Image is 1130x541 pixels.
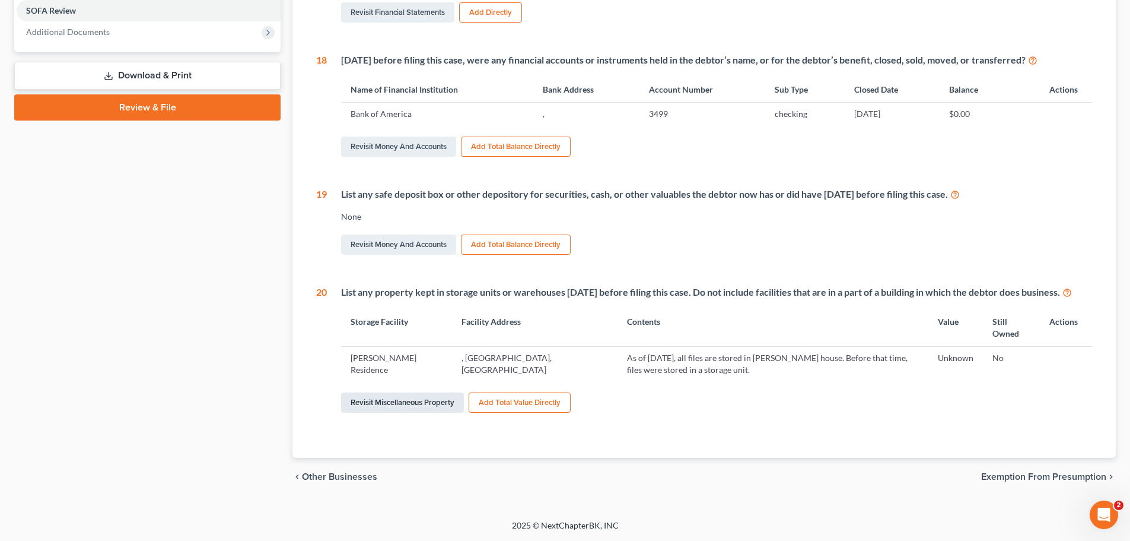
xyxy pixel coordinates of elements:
[1106,472,1116,482] i: chevron_right
[341,346,452,381] td: [PERSON_NAME] Residence
[1114,501,1123,510] span: 2
[533,77,639,102] th: Bank Address
[983,346,1040,381] td: No
[341,235,456,255] a: Revisit Money and Accounts
[928,309,983,346] th: Value
[940,103,1013,125] td: $0.00
[316,188,327,257] div: 19
[981,472,1106,482] span: Exemption from Presumption
[316,53,327,159] div: 18
[452,346,617,381] td: , [GEOGRAPHIC_DATA], [GEOGRAPHIC_DATA]
[14,94,281,121] a: Review & File
[469,393,571,413] button: Add Total Value Directly
[26,27,110,37] span: Additional Documents
[533,103,639,125] td: ,
[765,103,845,125] td: checking
[1090,501,1118,529] iframe: Intercom live chat
[341,188,1092,201] div: List any safe deposit box or other depository for securities, cash, or other valuables the debtor...
[341,103,533,125] td: Bank of America
[639,77,765,102] th: Account Number
[341,393,464,413] a: Revisit Miscellaneous Property
[302,472,377,482] span: Other Businesses
[617,309,928,346] th: Contents
[1040,309,1092,346] th: Actions
[341,309,452,346] th: Storage Facility
[1013,77,1092,102] th: Actions
[316,286,327,415] div: 20
[227,520,903,541] div: 2025 © NextChapterBK, INC
[940,77,1013,102] th: Balance
[341,53,1092,67] div: [DATE] before filing this case, were any financial accounts or instruments held in the debtor’s n...
[341,2,454,23] a: Revisit Financial Statements
[14,62,281,90] a: Download & Print
[845,77,940,102] th: Closed Date
[617,346,928,381] td: As of [DATE], all files are stored in [PERSON_NAME] house. Before that time, files were stored in...
[292,472,377,482] button: chevron_left Other Businesses
[461,235,571,255] button: Add Total Balance Directly
[341,77,533,102] th: Name of Financial Institution
[459,2,522,23] button: Add Directly
[452,309,617,346] th: Facility Address
[845,103,940,125] td: [DATE]
[341,137,456,157] a: Revisit Money and Accounts
[639,103,765,125] td: 3499
[26,5,76,15] span: SOFA Review
[928,346,983,381] td: Unknown
[981,472,1116,482] button: Exemption from Presumption chevron_right
[341,211,1092,223] div: None
[461,137,571,157] button: Add Total Balance Directly
[341,286,1092,299] div: List any property kept in storage units or warehouses [DATE] before filing this case. Do not incl...
[765,77,845,102] th: Sub Type
[292,472,302,482] i: chevron_left
[983,309,1040,346] th: Still Owned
